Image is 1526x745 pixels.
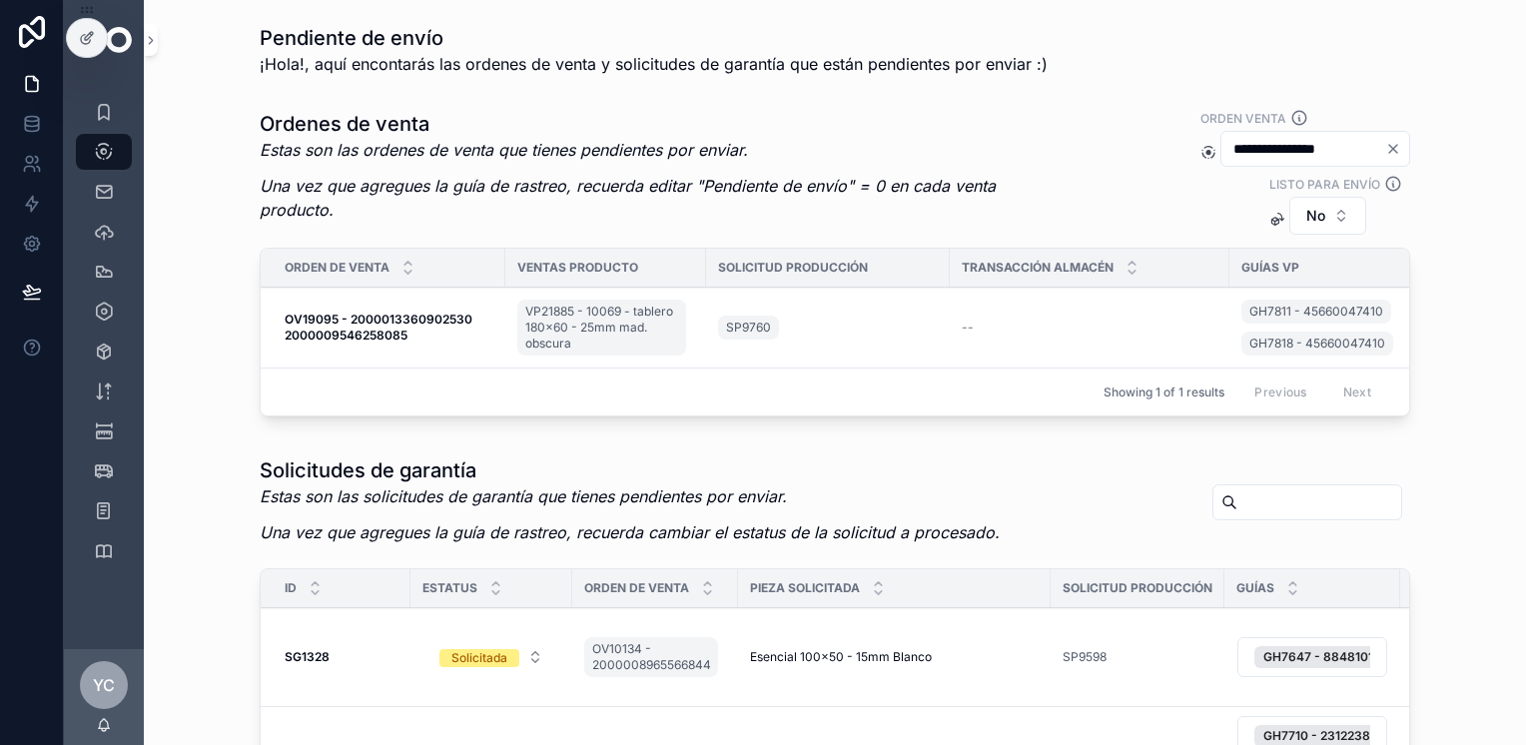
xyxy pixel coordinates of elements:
[451,649,507,667] div: Solicitada
[962,320,974,336] span: --
[1237,637,1387,677] button: Select Button
[718,312,938,344] a: SP9760
[1263,728,1400,744] span: GH7710 - 231223841112
[1241,296,1411,360] a: GH7811 - 45660047410GH7818 - 45660047410
[584,633,726,681] a: OV10134 - 2000008965566844
[260,522,1000,542] em: Una vez que agregues la guía de rastreo, recuerda cambiar el estatus de la solicitud a procesado.
[517,260,638,276] span: Ventas producto
[260,456,1000,484] h1: Solicitudes de garantía
[1241,300,1391,324] a: GH7811 - 45660047410
[285,649,330,664] strong: SG1328
[1249,336,1385,352] span: GH7818 - 45660047410
[525,304,678,352] span: VP21885 - 10069 - tablero 180x60 - 25mm mad. obscura
[1254,646,1438,668] button: Unselect 7837
[1063,580,1212,596] span: Solicitud producción
[285,649,398,665] a: SG1328
[1306,206,1325,226] span: No
[1063,649,1107,665] a: SP9598
[584,580,689,596] span: Orden de venta
[260,486,787,506] em: Estas son las solicitudes de garantía que tienes pendientes por enviar.
[962,320,1217,336] a: --
[285,580,297,596] span: ID
[93,673,115,697] span: YC
[718,260,868,276] span: Solicitud producción
[1241,260,1299,276] span: Guías vp
[1063,649,1212,665] a: SP9598
[1241,332,1393,356] a: GH7818 - 45660047410
[260,24,1048,52] h1: Pendiente de envío
[592,641,710,673] span: OV10134 - 2000008965566844
[1236,580,1274,596] span: Guías
[1200,109,1286,127] label: Orden venta
[726,320,771,336] span: SP9760
[517,300,686,356] a: VP21885 - 10069 - tablero 180x60 - 25mm mad. obscura
[1104,384,1224,400] span: Showing 1 of 1 results
[1289,197,1366,235] button: Select Button
[1236,636,1388,678] a: Select Button
[423,639,559,675] button: Select Button
[422,580,477,596] span: Estatus
[584,637,718,677] a: OV10134 - 2000008965566844
[1269,175,1380,193] label: Listo para envío
[517,296,694,360] a: VP21885 - 10069 - tablero 180x60 - 25mm mad. obscura
[260,140,748,160] em: Estas son las ordenes de venta que tienes pendientes por enviar.
[422,638,560,676] a: Select Button
[962,260,1114,276] span: Transacción almacén
[718,316,779,340] a: SP9760
[64,80,144,595] div: scrollable content
[285,260,389,276] span: Orden de venta
[750,649,932,665] span: Esencial 100x50 - 15mm Blanco
[1385,141,1409,157] button: Clear
[1263,649,1409,665] span: GH7647 - 884810114246
[260,176,996,220] em: Una vez que agregues la guía de rastreo, recuerda editar "Pendiente de envío" = 0 en cada venta p...
[750,649,1039,665] a: Esencial 100x50 - 15mm Blanco
[285,312,475,343] strong: OV19095 - 2000013360902530 2000009546258085
[260,110,1048,138] h1: Ordenes de venta
[1249,304,1383,320] span: GH7811 - 45660047410
[750,580,860,596] span: Pieza solicitada
[260,52,1048,76] span: ¡Hola!, aquí encontarás las ordenes de venta y solicitudes de garantía que están pendientes por e...
[285,312,493,344] a: OV19095 - 2000013360902530 2000009546258085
